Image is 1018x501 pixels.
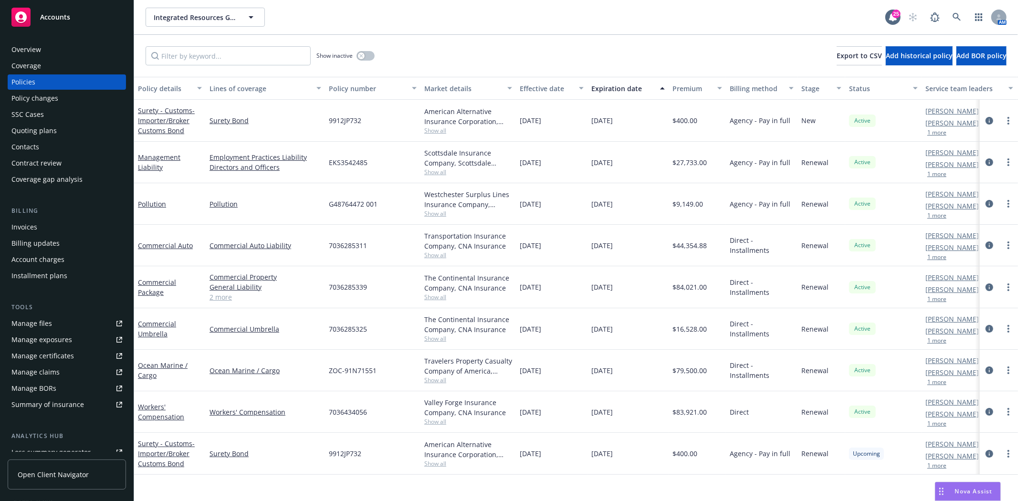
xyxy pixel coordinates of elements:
[672,83,712,94] div: Premium
[325,77,420,100] button: Policy number
[8,58,126,73] a: Coverage
[520,365,541,376] span: [DATE]
[984,198,995,209] a: circleInformation
[801,240,829,250] span: Renewal
[11,123,57,138] div: Quoting plans
[591,324,613,334] span: [DATE]
[8,156,126,171] a: Contract review
[424,376,512,384] span: Show all
[801,449,829,459] span: Renewal
[8,381,126,396] a: Manage BORs
[424,273,512,293] div: The Continental Insurance Company, CNA Insurance
[1003,198,1014,209] a: more
[11,397,84,412] div: Summary of insurance
[925,189,979,199] a: [PERSON_NAME]
[134,77,206,100] button: Policy details
[591,282,613,292] span: [DATE]
[925,147,979,157] a: [PERSON_NAME]
[138,241,193,250] a: Commercial Auto
[956,46,1007,65] button: Add BOR policy
[11,236,60,251] div: Billing updates
[154,12,236,22] span: Integrated Resources Group, Inc.
[516,77,588,100] button: Effective date
[984,115,995,126] a: circleInformation
[591,240,613,250] span: [DATE]
[672,324,707,334] span: $16,528.00
[588,77,669,100] button: Expiration date
[8,74,126,90] a: Policies
[801,83,831,94] div: Stage
[927,338,946,344] button: 1 more
[925,314,979,324] a: [PERSON_NAME]
[801,115,816,125] span: New
[1003,115,1014,126] a: more
[138,278,176,297] a: Commercial Package
[520,324,541,334] span: [DATE]
[730,407,749,417] span: Direct
[40,13,70,21] span: Accounts
[329,449,361,459] span: 9912JP732
[925,8,945,27] a: Report a Bug
[927,213,946,219] button: 1 more
[520,199,541,209] span: [DATE]
[210,292,321,302] a: 2 more
[591,199,613,209] span: [DATE]
[210,162,321,172] a: Directors and Officers
[801,199,829,209] span: Renewal
[892,8,901,17] div: 25
[138,439,195,468] span: - Importer/Broker Customs Bond
[984,365,995,376] a: circleInformation
[424,417,512,426] span: Show all
[8,365,126,380] a: Manage claims
[726,77,798,100] button: Billing method
[801,365,829,376] span: Renewal
[11,42,41,57] div: Overview
[11,252,64,267] div: Account charges
[329,199,378,209] span: G48764472 001
[8,268,126,283] a: Installment plans
[206,77,325,100] button: Lines of coverage
[8,431,126,441] div: Analytics hub
[1003,157,1014,168] a: more
[138,153,180,172] a: Management Liability
[845,77,922,100] button: Status
[925,118,979,128] a: [PERSON_NAME]
[424,168,512,176] span: Show all
[8,397,126,412] a: Summary of insurance
[11,381,56,396] div: Manage BORs
[8,348,126,364] a: Manage certificates
[424,148,512,168] div: Scottsdale Insurance Company, Scottsdale Insurance Company (Nationwide), Burns & [PERSON_NAME]
[8,4,126,31] a: Accounts
[520,157,541,167] span: [DATE]
[1003,448,1014,459] a: more
[947,8,966,27] a: Search
[520,407,541,417] span: [DATE]
[886,51,953,60] span: Add historical policy
[927,254,946,260] button: 1 more
[329,407,367,417] span: 7036434056
[1003,365,1014,376] a: more
[672,407,707,417] span: $83,921.00
[730,115,790,125] span: Agency - Pay in full
[801,282,829,292] span: Renewal
[11,74,35,90] div: Policies
[424,314,512,334] div: The Continental Insurance Company, CNA Insurance
[210,83,311,94] div: Lines of coverage
[11,348,74,364] div: Manage certificates
[8,332,126,347] a: Manage exposures
[955,487,993,495] span: Nova Assist
[925,272,979,282] a: [PERSON_NAME]
[591,365,613,376] span: [DATE]
[925,284,979,294] a: [PERSON_NAME]
[520,115,541,125] span: [DATE]
[730,319,794,339] span: Direct - Installments
[8,236,126,251] a: Billing updates
[853,324,872,333] span: Active
[8,172,126,187] a: Coverage gap analysis
[210,324,321,334] a: Commercial Umbrella
[520,449,541,459] span: [DATE]
[853,283,872,292] span: Active
[925,355,979,365] a: [PERSON_NAME]
[591,115,613,125] span: [DATE]
[922,77,1017,100] button: Service team leaders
